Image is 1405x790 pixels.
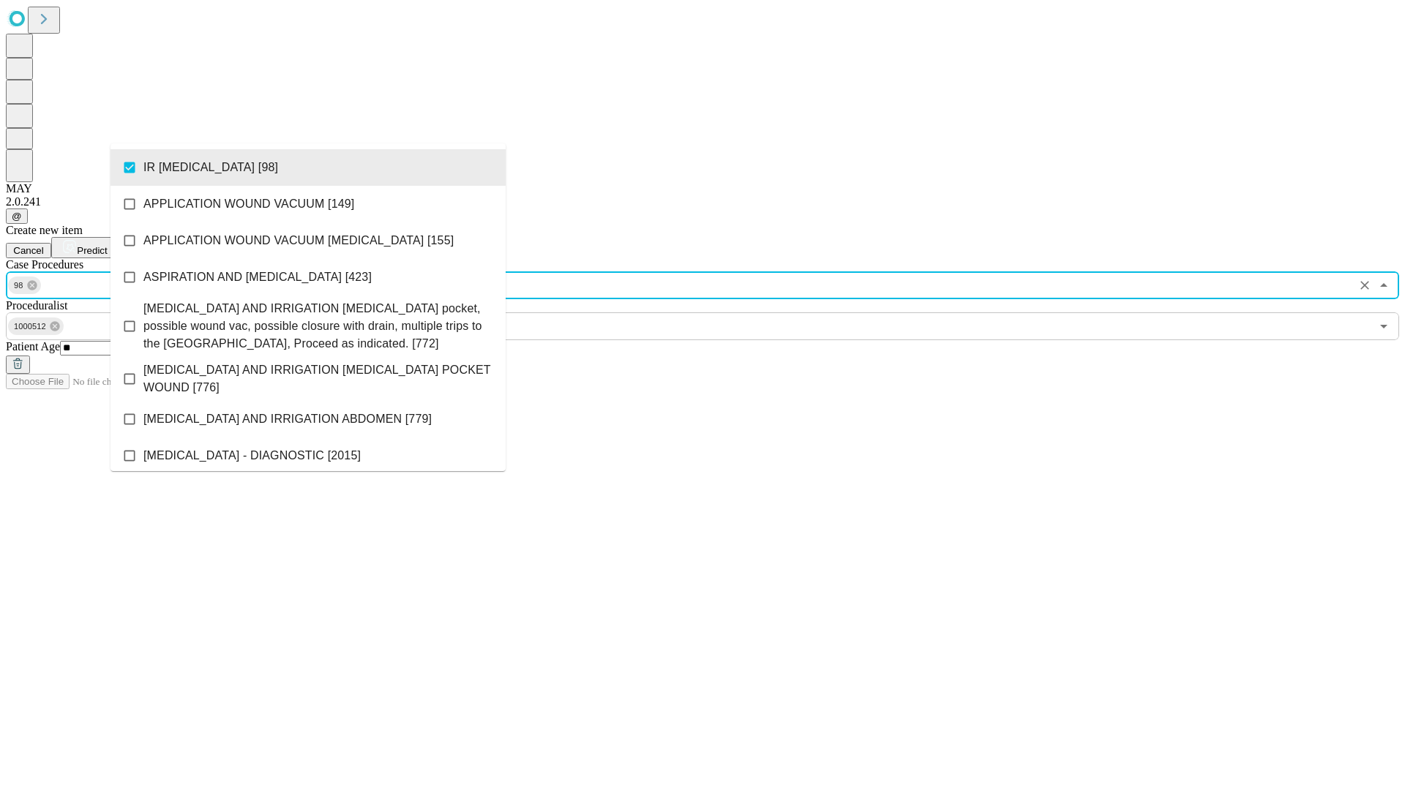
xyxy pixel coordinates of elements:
[8,318,52,335] span: 1000512
[6,258,83,271] span: Scheduled Procedure
[8,276,41,294] div: 98
[77,245,107,256] span: Predict
[6,243,51,258] button: Cancel
[1374,275,1394,296] button: Close
[51,237,119,258] button: Predict
[6,182,1399,195] div: MAY
[143,232,454,249] span: APPLICATION WOUND VACUUM [MEDICAL_DATA] [155]
[143,410,432,428] span: [MEDICAL_DATA] AND IRRIGATION ABDOMEN [779]
[6,195,1399,208] div: 2.0.241
[143,268,372,286] span: ASPIRATION AND [MEDICAL_DATA] [423]
[143,195,354,213] span: APPLICATION WOUND VACUUM [149]
[143,300,494,353] span: [MEDICAL_DATA] AND IRRIGATION [MEDICAL_DATA] pocket, possible wound vac, possible closure with dr...
[8,277,29,294] span: 98
[1355,275,1375,296] button: Clear
[6,224,83,236] span: Create new item
[8,317,64,335] div: 1000512
[6,299,67,312] span: Proceduralist
[143,159,278,176] span: IR [MEDICAL_DATA] [98]
[143,447,361,464] span: [MEDICAL_DATA] - DIAGNOSTIC [2015]
[12,211,22,222] span: @
[6,208,28,224] button: @
[1374,316,1394,336] button: Open
[6,340,60,353] span: Patient Age
[13,245,44,256] span: Cancel
[143,361,494,396] span: [MEDICAL_DATA] AND IRRIGATION [MEDICAL_DATA] POCKET WOUND [776]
